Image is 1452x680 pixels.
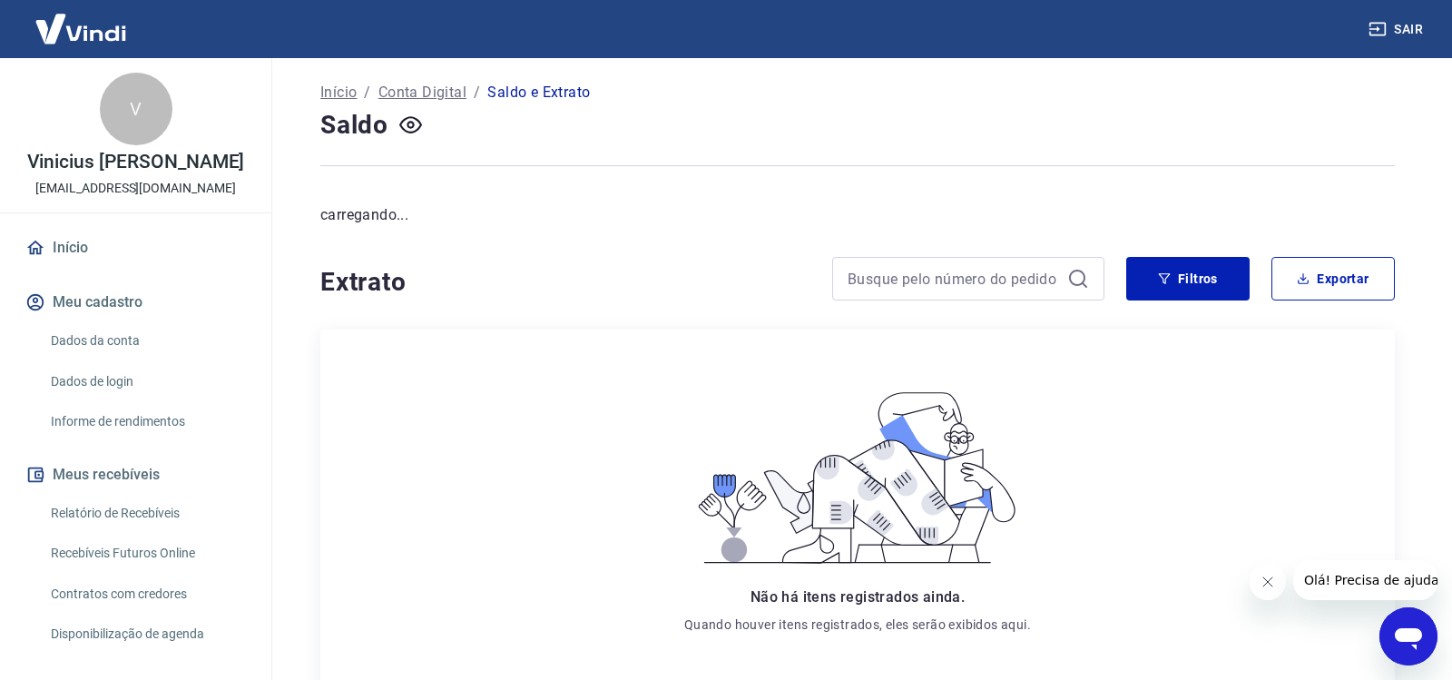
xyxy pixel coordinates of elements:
a: Disponibilização de agenda [44,616,250,653]
a: Início [320,82,357,103]
div: V [100,73,172,145]
span: Olá! Precisa de ajuda? [11,13,152,27]
a: Recebíveis Futuros Online [44,535,250,572]
span: Não há itens registrados ainda. [751,588,965,606]
p: Quando houver itens registrados, eles serão exibidos aqui. [684,616,1031,634]
iframe: Mensagem da empresa [1293,560,1437,600]
p: Saldo e Extrato [487,82,590,103]
a: Conta Digital [378,82,466,103]
button: Filtros [1126,257,1250,301]
a: Dados da conta [44,322,250,360]
a: Dados de login [44,363,250,400]
p: Vinicius [PERSON_NAME] [27,153,245,172]
h4: Extrato [320,264,810,301]
p: / [364,82,370,103]
p: / [474,82,480,103]
h4: Saldo [320,107,388,143]
img: Vindi [22,1,140,56]
button: Exportar [1271,257,1395,301]
button: Sair [1365,13,1430,46]
iframe: Botão para abrir a janela de mensagens [1379,607,1437,665]
p: [EMAIL_ADDRESS][DOMAIN_NAME] [35,179,236,198]
button: Meu cadastro [22,282,250,322]
a: Contratos com credores [44,576,250,613]
iframe: Fechar mensagem [1250,564,1286,600]
a: Relatório de Recebíveis [44,495,250,532]
a: Início [22,228,250,268]
a: Informe de rendimentos [44,403,250,440]
button: Meus recebíveis [22,455,250,495]
p: carregando... [320,204,1395,226]
input: Busque pelo número do pedido [848,265,1060,292]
